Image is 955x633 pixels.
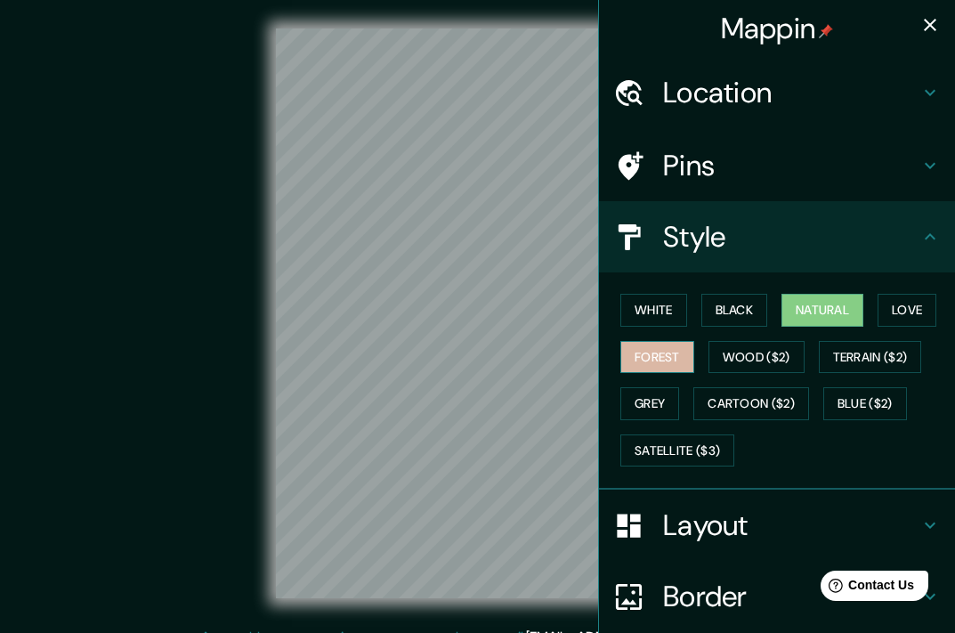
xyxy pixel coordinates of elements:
[781,294,863,327] button: Natural
[721,11,834,46] h4: Mappin
[708,341,805,374] button: Wood ($2)
[701,294,768,327] button: Black
[663,507,919,543] h4: Layout
[663,219,919,255] h4: Style
[620,294,687,327] button: White
[819,24,833,38] img: pin-icon.png
[663,75,919,110] h4: Location
[620,434,734,467] button: Satellite ($3)
[878,294,936,327] button: Love
[599,201,955,272] div: Style
[599,490,955,561] div: Layout
[819,341,922,374] button: Terrain ($2)
[620,341,694,374] button: Forest
[599,57,955,128] div: Location
[663,579,919,614] h4: Border
[620,387,679,420] button: Grey
[599,561,955,632] div: Border
[797,564,935,613] iframe: Help widget launcher
[823,387,907,420] button: Blue ($2)
[599,130,955,201] div: Pins
[693,387,809,420] button: Cartoon ($2)
[276,28,679,598] canvas: Map
[663,148,919,183] h4: Pins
